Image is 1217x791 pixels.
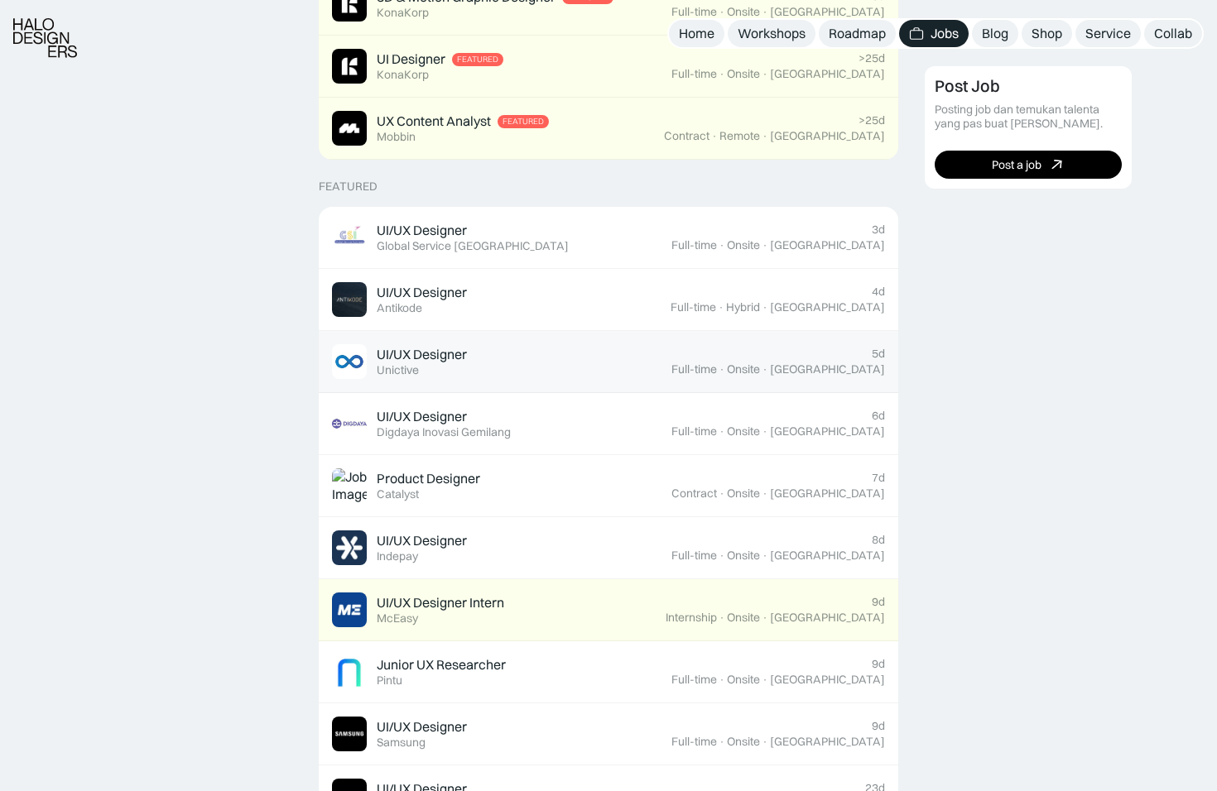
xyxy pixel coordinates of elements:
[377,239,569,253] div: Global Service [GEOGRAPHIC_DATA]
[899,20,969,47] a: Jobs
[377,470,480,487] div: Product Designer
[319,393,898,455] a: Job ImageUI/UX DesignerDigdaya Inovasi Gemilang6dFull-time·Onsite·[GEOGRAPHIC_DATA]
[727,238,760,252] div: Onsite
[872,657,885,671] div: 9d
[935,76,1000,96] div: Post Job
[738,25,806,42] div: Workshops
[727,611,760,625] div: Onsite
[770,129,885,143] div: [GEOGRAPHIC_DATA]
[319,641,898,703] a: Job ImageJunior UX ResearcherPintu9dFull-time·Onsite·[GEOGRAPHIC_DATA]
[762,129,768,143] div: ·
[664,129,710,143] div: Contract
[770,611,885,625] div: [GEOGRAPHIC_DATA]
[1085,25,1131,42] div: Service
[727,487,760,501] div: Onsite
[762,673,768,687] div: ·
[770,5,885,19] div: [GEOGRAPHIC_DATA]
[719,129,760,143] div: Remote
[829,25,886,42] div: Roadmap
[332,111,367,146] img: Job Image
[1154,25,1192,42] div: Collab
[671,549,717,563] div: Full-time
[1032,25,1062,42] div: Shop
[319,36,898,98] a: Job ImageUI DesignerFeaturedKonaKorp>25dFull-time·Onsite·[GEOGRAPHIC_DATA]
[859,51,885,65] div: >25d
[671,300,716,314] div: Full-time
[671,67,717,81] div: Full-time
[377,6,429,20] div: KonaKorp
[872,223,885,237] div: 3d
[666,611,717,625] div: Internship
[332,592,367,627] img: Job Image
[727,424,760,439] div: Onsite
[726,300,760,314] div: Hybrid
[718,300,724,314] div: ·
[711,129,718,143] div: ·
[377,549,418,563] div: Indepay
[377,50,445,68] div: UI Designer
[377,346,467,363] div: UI/UX Designer
[762,611,768,625] div: ·
[377,113,491,130] div: UX Content Analyst
[859,113,885,127] div: >25d
[762,300,768,314] div: ·
[819,20,896,47] a: Roadmap
[727,5,760,19] div: Onsite
[872,719,885,733] div: 9d
[319,331,898,393] a: Job ImageUI/UX DesignerUnictive5dFull-time·Onsite·[GEOGRAPHIC_DATA]
[770,549,885,563] div: [GEOGRAPHIC_DATA]
[872,285,885,299] div: 4d
[377,284,467,301] div: UI/UX Designer
[762,5,768,19] div: ·
[719,735,725,749] div: ·
[727,67,760,81] div: Onsite
[762,424,768,439] div: ·
[727,362,760,376] div: Onsite
[332,406,367,441] img: Job Image
[770,487,885,501] div: [GEOGRAPHIC_DATA]
[762,238,768,252] div: ·
[679,25,714,42] div: Home
[377,594,504,611] div: UI/UX Designer Intern
[319,180,378,194] div: Featured
[377,68,429,82] div: KonaKorp
[377,487,419,501] div: Catalyst
[935,151,1122,179] a: Post a job
[719,549,725,563] div: ·
[669,20,724,47] a: Home
[377,222,467,239] div: UI/UX Designer
[872,595,885,609] div: 9d
[872,533,885,547] div: 8d
[319,98,898,160] a: Job ImageUX Content AnalystFeaturedMobbin>25dContract·Remote·[GEOGRAPHIC_DATA]
[319,703,898,765] a: Job ImageUI/UX DesignerSamsung9dFull-time·Onsite·[GEOGRAPHIC_DATA]
[319,207,898,269] a: Job ImageUI/UX DesignerGlobal Service [GEOGRAPHIC_DATA]3dFull-time·Onsite·[GEOGRAPHIC_DATA]
[719,487,725,501] div: ·
[770,238,885,252] div: [GEOGRAPHIC_DATA]
[332,717,367,751] img: Job Image
[377,408,467,425] div: UI/UX Designer
[872,347,885,361] div: 5d
[377,425,511,439] div: Digdaya Inovasi Gemilang
[719,238,725,252] div: ·
[727,735,760,749] div: Onsite
[671,673,717,687] div: Full-time
[377,363,419,377] div: Unictive
[727,673,760,687] div: Onsite
[762,735,768,749] div: ·
[719,5,725,19] div: ·
[762,487,768,501] div: ·
[457,55,498,65] div: Featured
[671,5,717,19] div: Full-time
[332,344,367,379] img: Job Image
[872,409,885,423] div: 6d
[332,654,367,689] img: Job Image
[719,424,725,439] div: ·
[319,269,898,331] a: Job ImageUI/UX DesignerAntikode4dFull-time·Hybrid·[GEOGRAPHIC_DATA]
[770,67,885,81] div: [GEOGRAPHIC_DATA]
[770,300,885,314] div: [GEOGRAPHIC_DATA]
[332,49,367,84] img: Job Image
[719,67,725,81] div: ·
[671,424,717,439] div: Full-time
[671,362,717,376] div: Full-time
[719,362,725,376] div: ·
